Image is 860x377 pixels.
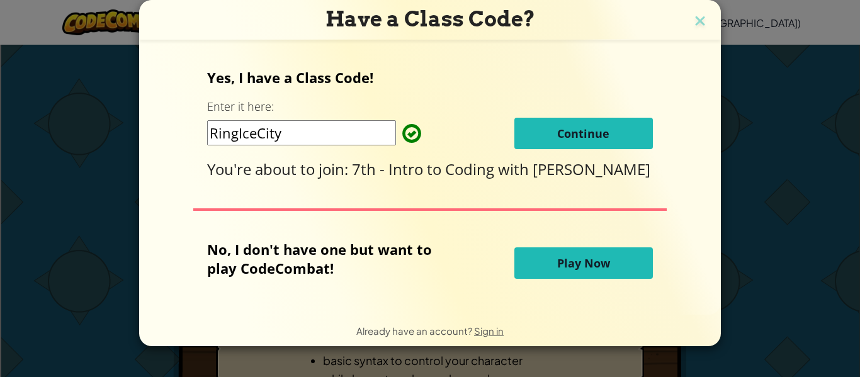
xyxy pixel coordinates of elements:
[533,159,650,179] span: [PERSON_NAME]
[207,240,451,278] p: No, I don't have one but want to play CodeCombat!
[514,118,653,149] button: Continue
[474,325,504,337] a: Sign in
[352,159,498,179] span: 7th - Intro to Coding
[207,99,274,115] label: Enter it here:
[557,256,610,271] span: Play Now
[207,159,352,179] span: You're about to join:
[498,159,533,179] span: with
[207,68,652,87] p: Yes, I have a Class Code!
[557,126,609,141] span: Continue
[356,325,474,337] span: Already have an account?
[514,247,653,279] button: Play Now
[692,13,708,31] img: close icon
[325,6,535,31] span: Have a Class Code?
